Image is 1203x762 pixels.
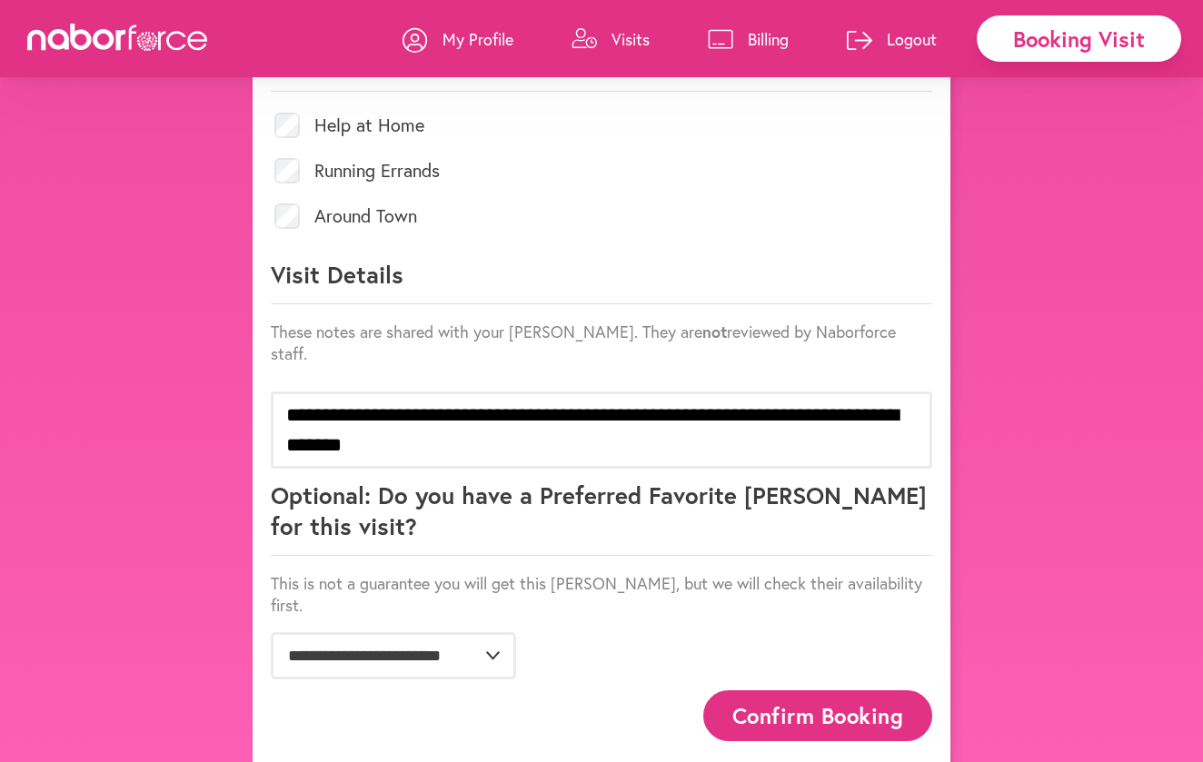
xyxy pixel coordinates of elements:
[847,12,937,66] a: Logout
[271,480,932,556] p: Optional: Do you have a Preferred Favorite [PERSON_NAME] for this visit?
[314,116,424,134] label: Help at Home
[572,12,650,66] a: Visits
[442,28,513,50] p: My Profile
[887,28,937,50] p: Logout
[271,321,932,364] p: These notes are shared with your [PERSON_NAME]. They are reviewed by Naborforce staff.
[977,15,1181,62] div: Booking Visit
[403,12,513,66] a: My Profile
[271,572,932,616] p: This is not a guarantee you will get this [PERSON_NAME], but we will check their availability first.
[702,321,727,342] strong: not
[611,28,650,50] p: Visits
[314,162,440,180] label: Running Errands
[271,259,932,304] p: Visit Details
[703,690,932,740] button: Confirm Booking
[708,12,789,66] a: Billing
[748,28,789,50] p: Billing
[314,207,417,225] label: Around Town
